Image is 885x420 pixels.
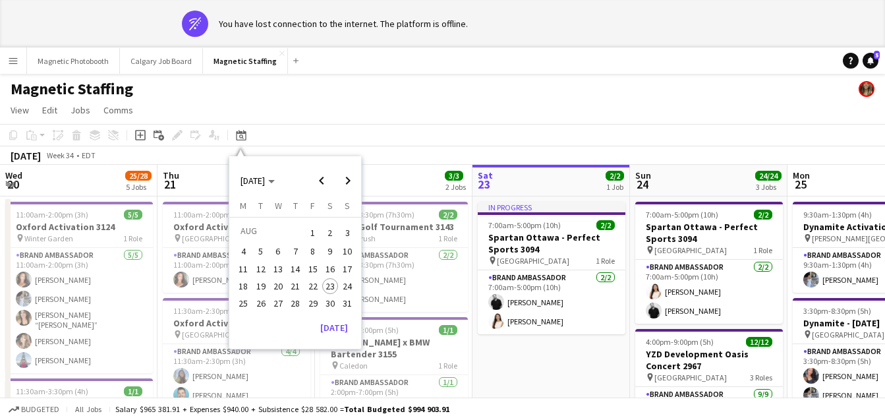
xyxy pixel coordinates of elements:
[37,102,63,119] a: Edit
[322,243,339,260] button: 09-08-2025
[654,245,727,255] span: [GEOGRAPHIC_DATA]
[21,405,59,414] span: Budgeted
[320,202,468,312] app-job-card: 8:00am-3:30pm (7h30m)2/2BMW - Golf Tournament 3143 Paintbrush1 RoleBrand Ambassador2/28:00am-3:30...
[173,306,246,316] span: 11:30am-2:30pm (3h)
[320,317,468,420] app-job-card: 2:00pm-7:00pm (5h)1/1[PERSON_NAME] x BMW Bartender 3155 Caledon1 RoleBrand Ambassador1/12:00pm-7:...
[126,182,151,192] div: 5 Jobs
[287,278,304,295] button: 21-08-2025
[596,256,615,266] span: 1 Role
[635,169,651,181] span: Sun
[287,244,303,260] span: 7
[258,200,263,212] span: T
[253,278,269,294] span: 19
[287,295,304,312] button: 28-08-2025
[339,244,355,260] span: 10
[163,248,310,293] app-card-role: Brand Ambassador1/111:00am-2:00pm (3h)[PERSON_NAME]
[72,404,104,414] span: All jobs
[478,202,625,212] div: In progress
[287,243,304,260] button: 07-08-2025
[235,243,252,260] button: 04-08-2025
[750,373,772,382] span: 3 Roles
[5,102,34,119] a: View
[252,278,270,295] button: 19-08-2025
[253,244,269,260] span: 5
[331,325,399,335] span: 2:00pm-7:00pm (5h)
[320,248,468,312] app-card-role: Brand Ambassador2/28:00am-3:30pm (7h30m)[PERSON_NAME][PERSON_NAME]
[646,337,714,347] span: 4:00pm-9:00pm (5h)
[331,210,414,220] span: 8:00am-3:30pm (7h30m)
[163,169,179,181] span: Thu
[322,222,339,243] button: 02-08-2025
[497,256,569,266] span: [GEOGRAPHIC_DATA]
[235,260,252,278] button: 11-08-2025
[339,243,356,260] button: 10-08-2025
[344,404,449,414] span: Total Budgeted $994 903.91
[863,53,878,69] a: 5
[182,330,254,340] span: [GEOGRAPHIC_DATA]
[476,177,493,192] span: 23
[322,295,338,311] span: 30
[335,167,361,194] button: Next month
[633,177,651,192] span: 24
[322,278,338,294] span: 23
[439,325,457,335] span: 1/1
[270,295,286,311] span: 27
[438,361,457,371] span: 1 Role
[236,278,252,294] span: 18
[803,210,872,220] span: 9:30am-1:30pm (4h)
[635,260,783,324] app-card-role: Brand Ambassador2/27:00am-5:00pm (10h)[PERSON_NAME][PERSON_NAME]
[219,18,468,30] div: You have lost connection to the internet. The platform is offline.
[42,104,57,116] span: Edit
[859,81,874,97] app-user-avatar: Bianca Fantauzzi
[646,210,718,220] span: 7:00am-5:00pm (10h)
[305,244,321,260] span: 8
[322,260,339,278] button: 16-08-2025
[439,210,457,220] span: 2/2
[124,210,142,220] span: 5/5
[236,295,252,311] span: 25
[791,177,810,192] span: 25
[287,295,303,311] span: 28
[252,243,270,260] button: 05-08-2025
[5,202,153,373] app-job-card: 11:00am-2:00pm (3h)5/5Oxford Activation 3124 Winter Garden1 RoleBrand Ambassador5/511:00am-2:00pm...
[270,243,287,260] button: 06-08-2025
[11,104,29,116] span: View
[98,102,138,119] a: Comms
[235,222,304,243] td: AUG
[339,260,356,278] button: 17-08-2025
[304,222,321,243] button: 01-08-2025
[754,210,772,220] span: 2/2
[182,233,254,243] span: [GEOGRAPHIC_DATA]
[241,175,265,187] span: [DATE]
[287,261,303,277] span: 14
[339,278,355,294] span: 24
[5,248,153,373] app-card-role: Brand Ambassador5/511:00am-2:00pm (3h)[PERSON_NAME][PERSON_NAME][PERSON_NAME] “[PERSON_NAME]” [PE...
[27,48,120,74] button: Magnetic Photobooth
[253,295,269,311] span: 26
[82,150,96,160] div: EDT
[339,361,368,371] span: Caledon
[478,202,625,334] app-job-card: In progress7:00am-5:00pm (10h)2/2Spartan Ottawa - Perfect Sports 3094 [GEOGRAPHIC_DATA]1 RoleBran...
[236,261,252,277] span: 11
[478,169,493,181] span: Sat
[173,210,246,220] span: 11:00am-2:00pm (3h)
[203,48,288,74] button: Magnetic Staffing
[270,278,287,295] button: 20-08-2025
[270,261,286,277] span: 13
[16,210,88,220] span: 11:00am-2:00pm (3h)
[103,104,133,116] span: Comms
[163,202,310,293] app-job-card: 11:00am-2:00pm (3h)1/1Oxford Activation 3125 [GEOGRAPHIC_DATA]1 RoleBrand Ambassador1/111:00am-2:...
[7,402,61,417] button: Budgeted
[308,167,335,194] button: Previous month
[322,295,339,312] button: 30-08-2025
[339,222,356,243] button: 03-08-2025
[304,295,321,312] button: 29-08-2025
[5,221,153,233] h3: Oxford Activation 3124
[596,220,615,230] span: 2/2
[635,221,783,245] h3: Spartan Ottawa - Perfect Sports 3094
[478,270,625,334] app-card-role: Brand Ambassador2/27:00am-5:00pm (10h)[PERSON_NAME][PERSON_NAME]
[65,102,96,119] a: Jobs
[478,231,625,255] h3: Spartan Ottawa - Perfect Sports 3094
